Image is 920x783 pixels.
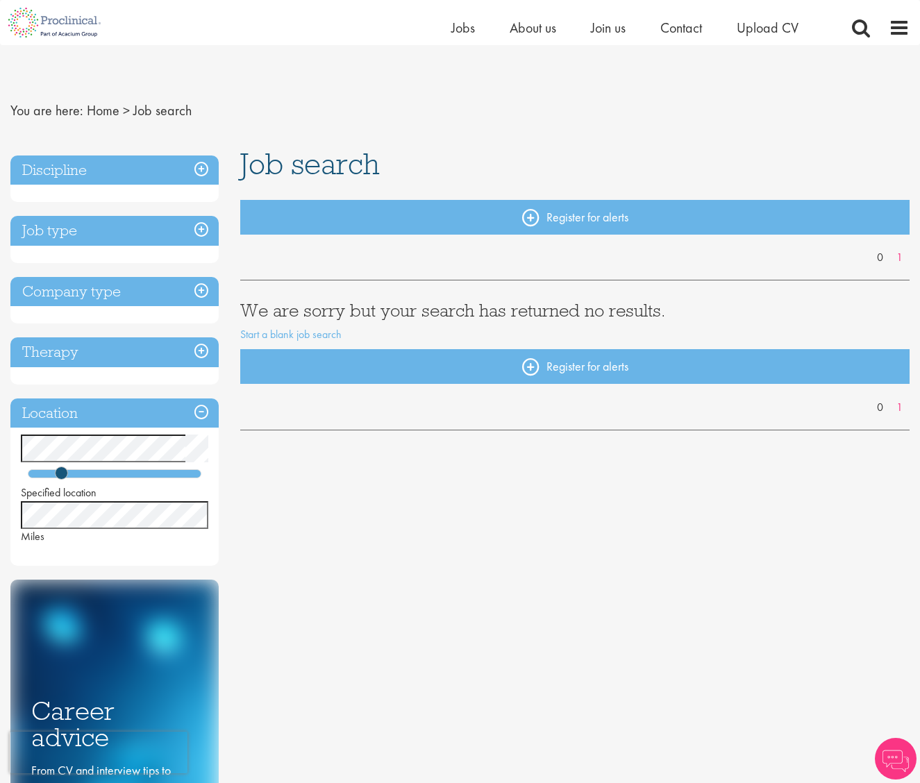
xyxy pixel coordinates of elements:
[240,145,380,183] span: Job search
[10,337,219,367] h3: Therapy
[240,349,910,384] a: Register for alerts
[240,301,910,319] h3: We are sorry but your search has returned no results.
[31,698,198,751] h3: Career advice
[133,101,192,119] span: Job search
[660,19,702,37] a: Contact
[875,738,917,780] img: Chatbot
[451,19,475,37] a: Jobs
[10,155,219,185] h3: Discipline
[870,250,890,266] a: 0
[87,101,119,119] a: breadcrumb link
[240,200,910,235] a: Register for alerts
[870,400,890,416] a: 0
[10,732,187,773] iframe: reCAPTCHA
[10,216,219,246] h3: Job type
[591,19,626,37] a: Join us
[737,19,798,37] a: Upload CV
[123,101,130,119] span: >
[510,19,556,37] a: About us
[889,250,910,266] a: 1
[21,485,97,500] span: Specified location
[10,101,83,119] span: You are here:
[10,277,219,307] h3: Company type
[21,529,44,544] span: Miles
[10,398,219,428] h3: Location
[889,400,910,416] a: 1
[240,327,342,342] a: Start a blank job search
